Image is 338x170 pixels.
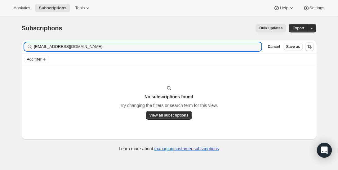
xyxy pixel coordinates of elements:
span: Cancel [268,44,280,49]
button: Add filter [24,56,49,63]
span: Subscriptions [22,25,62,32]
span: Tools [75,6,85,11]
button: Tools [71,4,95,12]
span: Analytics [14,6,30,11]
a: managing customer subscriptions [154,146,219,151]
h3: No subscriptions found [145,94,193,100]
span: Bulk updates [259,26,282,31]
span: Add filter [27,57,42,62]
span: Settings [309,6,324,11]
span: Subscriptions [39,6,66,11]
button: Settings [300,4,328,12]
button: Help [270,4,298,12]
button: Export [289,24,308,32]
p: Try changing the filters or search term for this view. [120,102,218,108]
p: Learn more about [119,146,219,152]
input: Filter subscribers [34,42,262,51]
span: Help [280,6,288,11]
button: Analytics [10,4,34,12]
div: Open Intercom Messenger [317,143,332,158]
button: Sort the results [305,42,314,51]
span: View all subscriptions [149,113,189,118]
span: Export [292,26,304,31]
button: Bulk updates [256,24,286,32]
button: Cancel [265,43,282,50]
button: View all subscriptions [146,111,192,120]
span: Save as [286,44,300,49]
button: Save as [284,43,303,50]
button: Subscriptions [35,4,70,12]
